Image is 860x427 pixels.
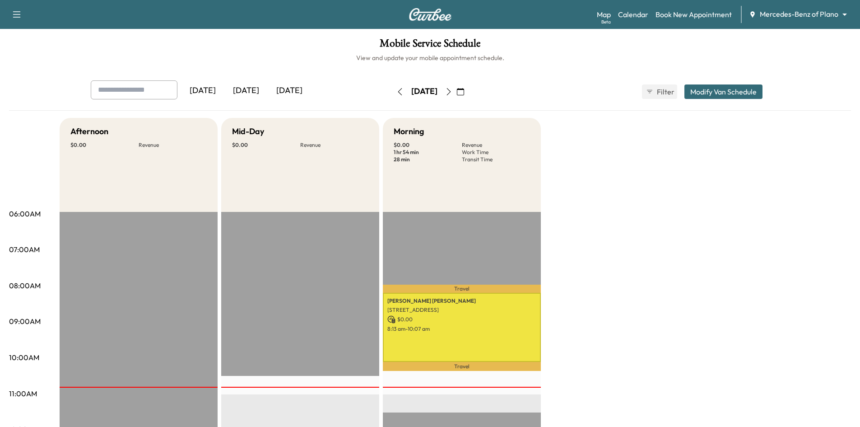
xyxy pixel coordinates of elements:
[387,325,536,333] p: 8:13 am - 10:07 am
[383,285,541,292] p: Travel
[394,149,462,156] p: 1 hr 54 min
[387,306,536,314] p: [STREET_ADDRESS]
[411,86,437,97] div: [DATE]
[9,388,37,399] p: 11:00AM
[383,362,541,371] p: Travel
[760,9,838,19] span: Mercedes-Benz of Plano
[9,316,41,327] p: 09:00AM
[300,141,368,149] p: Revenue
[618,9,648,20] a: Calendar
[655,9,732,20] a: Book New Appointment
[462,149,530,156] p: Work Time
[462,156,530,163] p: Transit Time
[684,84,762,99] button: Modify Van Schedule
[387,315,536,324] p: $ 0.00
[9,208,41,219] p: 06:00AM
[657,86,673,97] span: Filter
[597,9,611,20] a: MapBeta
[70,141,139,149] p: $ 0.00
[409,8,452,21] img: Curbee Logo
[394,141,462,149] p: $ 0.00
[601,19,611,25] div: Beta
[224,80,268,101] div: [DATE]
[9,244,40,255] p: 07:00AM
[394,125,424,138] h5: Morning
[139,141,207,149] p: Revenue
[268,80,311,101] div: [DATE]
[9,38,851,53] h1: Mobile Service Schedule
[9,352,39,363] p: 10:00AM
[232,141,300,149] p: $ 0.00
[387,297,536,305] p: [PERSON_NAME] [PERSON_NAME]
[9,53,851,62] h6: View and update your mobile appointment schedule.
[9,280,41,291] p: 08:00AM
[181,80,224,101] div: [DATE]
[642,84,677,99] button: Filter
[70,125,108,138] h5: Afternoon
[462,141,530,149] p: Revenue
[394,156,462,163] p: 28 min
[232,125,264,138] h5: Mid-Day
